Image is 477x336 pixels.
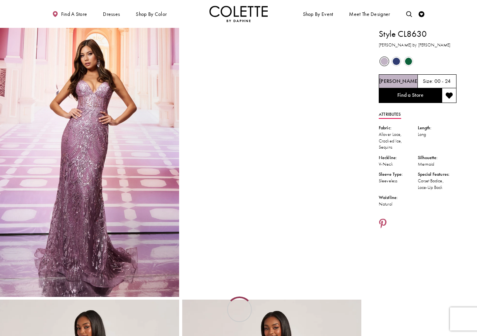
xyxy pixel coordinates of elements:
[391,56,402,67] div: Navy Blue
[423,78,433,85] span: Size:
[405,6,414,22] a: Toggle search
[348,6,392,22] a: Meet the designer
[379,55,456,67] div: Product color controls state depends on size chosen
[379,131,417,151] div: Allover Lace, Cracked Ice, Sequins
[379,219,387,230] a: Share using Pinterest - Opens in new tab
[182,28,361,118] video: Style CL8630 Colette by Daphne #1 autoplay loop mute video
[209,6,268,22] a: Visit Home Page
[349,11,390,17] span: Meet the designer
[51,6,89,22] a: Find a store
[418,131,456,138] div: Long
[379,42,456,48] h3: [PERSON_NAME] by [PERSON_NAME]
[379,79,419,84] h5: Chosen color
[135,6,168,22] span: Shop by color
[379,178,417,184] div: Sleeveless
[379,56,390,67] div: Heather
[379,171,417,178] div: Sleeve Type:
[418,178,456,190] div: Corset Bodice, Lace-Up Back
[379,201,417,207] div: Natural
[418,154,456,161] div: Silhouette:
[379,110,401,119] a: Attributes
[379,194,417,201] div: Waistline:
[61,11,87,17] span: Find a store
[403,56,414,67] div: Hunter Green
[442,88,456,103] button: Add to wishlist
[379,161,417,168] div: V-Neck
[101,6,121,22] span: Dresses
[136,11,167,17] span: Shop by color
[417,6,426,22] a: Check Wishlist
[303,11,333,17] span: Shop By Event
[379,125,417,131] div: Fabric:
[418,125,456,131] div: Length:
[434,79,451,84] h5: 00 - 24
[209,6,268,22] img: Colette by Daphne
[301,6,335,22] span: Shop By Event
[418,161,456,168] div: Mermaid
[103,11,120,17] span: Dresses
[379,28,456,40] h1: Style CL8630
[379,88,442,103] a: Find a Store
[379,154,417,161] div: Neckline:
[418,171,456,178] div: Special Features:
